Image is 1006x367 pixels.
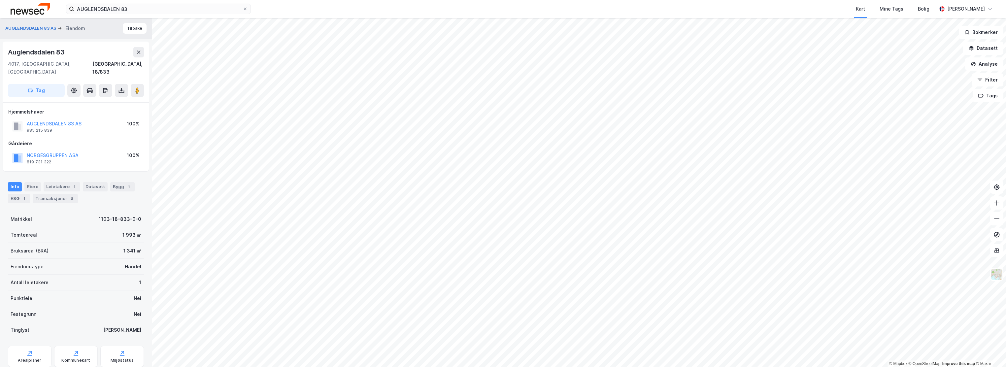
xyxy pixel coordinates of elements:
div: 1103-18-833-0-0 [99,215,141,223]
div: [PERSON_NAME] [947,5,985,13]
button: Analyse [965,57,1003,71]
button: Tags [973,89,1003,102]
div: Hjemmelshaver [8,108,144,116]
div: 1 [71,183,78,190]
div: Handel [125,263,141,271]
img: newsec-logo.f6e21ccffca1b3a03d2d.png [11,3,50,15]
div: Datasett [83,182,108,191]
button: Tilbake [123,23,147,34]
div: Transaksjoner [33,194,78,203]
a: Mapbox [889,361,907,366]
iframe: Chat Widget [973,335,1006,367]
div: Kommunekart [61,358,90,363]
div: Leietakere [44,182,80,191]
a: OpenStreetMap [909,361,941,366]
div: 985 215 839 [27,128,52,133]
div: 1 [139,279,141,286]
div: Bolig [918,5,929,13]
div: 100% [127,120,140,128]
div: 1 [21,195,27,202]
div: Kontrollprogram for chat [973,335,1006,367]
div: Bygg [110,182,135,191]
div: ESG [8,194,30,203]
div: Eiendomstype [11,263,44,271]
div: Matrikkel [11,215,32,223]
div: Festegrunn [11,310,36,318]
div: Miljøstatus [111,358,134,363]
button: Bokmerker [959,26,1003,39]
div: 1 [125,183,132,190]
div: 100% [127,151,140,159]
div: Antall leietakere [11,279,49,286]
button: Datasett [963,42,1003,55]
div: Tinglyst [11,326,29,334]
div: Info [8,182,22,191]
button: Filter [972,73,1003,86]
div: 819 731 322 [27,159,51,165]
div: Gårdeiere [8,140,144,148]
button: Tag [8,84,65,97]
div: Eiere [24,182,41,191]
div: Arealplaner [18,358,41,363]
div: Nei [134,294,141,302]
div: Kart [856,5,865,13]
div: Punktleie [11,294,32,302]
a: Improve this map [942,361,975,366]
div: Eiendom [65,24,85,32]
div: Auglendsdalen 83 [8,47,66,57]
input: Søk på adresse, matrikkel, gårdeiere, leietakere eller personer [74,4,243,14]
div: Tomteareal [11,231,37,239]
img: Z [990,268,1003,281]
div: 8 [69,195,75,202]
button: AUGLENDSDALEN 83 AS [5,25,58,32]
div: Bruksareal (BRA) [11,247,49,255]
div: [PERSON_NAME] [103,326,141,334]
div: 4017, [GEOGRAPHIC_DATA], [GEOGRAPHIC_DATA] [8,60,92,76]
div: Mine Tags [880,5,903,13]
div: 1 993 ㎡ [122,231,141,239]
div: [GEOGRAPHIC_DATA], 18/833 [92,60,144,76]
div: 1 341 ㎡ [123,247,141,255]
div: Nei [134,310,141,318]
